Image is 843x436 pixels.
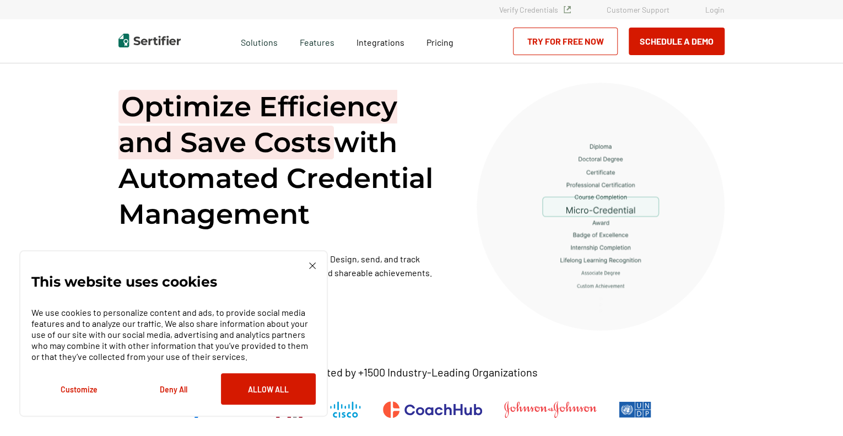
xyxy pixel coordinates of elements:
a: Verify Credentials [499,5,571,14]
img: Johnson & Johnson [504,401,597,418]
img: UNDP [619,401,651,418]
span: Pricing [426,37,453,47]
p: We use cookies to personalize content and ads, to provide social media features and to analyze ou... [31,307,316,362]
h1: with Automated Credential Management [118,89,449,232]
a: Try for Free Now [513,28,618,55]
img: Verified [564,6,571,13]
span: Features [300,34,334,48]
img: Sertifier | Digital Credentialing Platform [118,34,181,47]
iframe: Chat Widget [788,383,843,436]
img: Cookie Popup Close [309,262,316,269]
button: Schedule a Demo [629,28,725,55]
button: Customize [31,373,126,405]
img: Cisco [330,401,361,418]
a: Integrations [356,34,404,48]
p: This website uses cookies [31,276,217,287]
button: Allow All [221,373,316,405]
img: CoachHub [383,401,482,418]
button: Deny All [126,373,221,405]
span: Solutions [241,34,278,48]
g: Associate Degree [581,271,620,276]
span: Integrations [356,37,404,47]
a: Pricing [426,34,453,48]
a: Customer Support [607,5,669,14]
span: Optimize Efficiency and Save Costs [118,90,397,159]
a: Login [705,5,725,14]
p: Trusted by +1500 Industry-Leading Organizations [305,365,537,379]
